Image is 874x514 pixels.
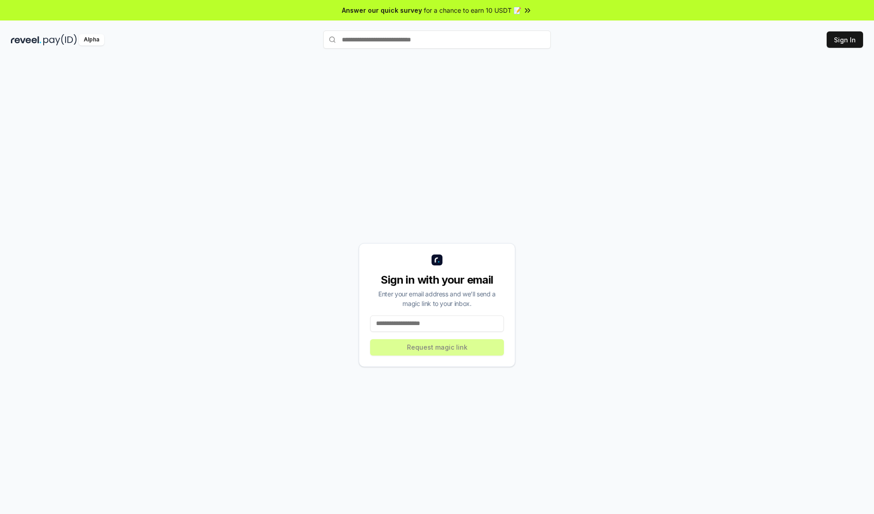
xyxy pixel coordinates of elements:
div: Alpha [79,34,104,46]
span: Answer our quick survey [342,5,422,15]
button: Sign In [827,31,863,48]
span: for a chance to earn 10 USDT 📝 [424,5,521,15]
img: logo_small [432,254,442,265]
div: Sign in with your email [370,273,504,287]
img: pay_id [43,34,77,46]
img: reveel_dark [11,34,41,46]
div: Enter your email address and we’ll send a magic link to your inbox. [370,289,504,308]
